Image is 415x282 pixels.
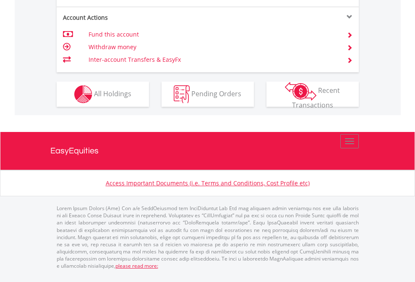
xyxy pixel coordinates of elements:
[174,85,190,103] img: pending_instructions-wht.png
[57,82,149,107] button: All Holdings
[191,89,241,98] span: Pending Orders
[74,85,92,103] img: holdings-wht.png
[266,82,359,107] button: Recent Transactions
[94,89,131,98] span: All Holdings
[285,82,316,100] img: transactions-zar-wht.png
[50,132,365,170] a: EasyEquities
[115,262,158,269] a: please read more:
[89,53,337,66] td: Inter-account Transfers & EasyFx
[57,13,208,22] div: Account Actions
[57,205,359,269] p: Lorem Ipsum Dolors (Ame) Con a/e SeddOeiusmod tem InciDiduntut Lab Etd mag aliquaen admin veniamq...
[106,179,310,187] a: Access Important Documents (i.e. Terms and Conditions, Cost Profile etc)
[89,41,337,53] td: Withdraw money
[162,82,254,107] button: Pending Orders
[89,28,337,41] td: Fund this account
